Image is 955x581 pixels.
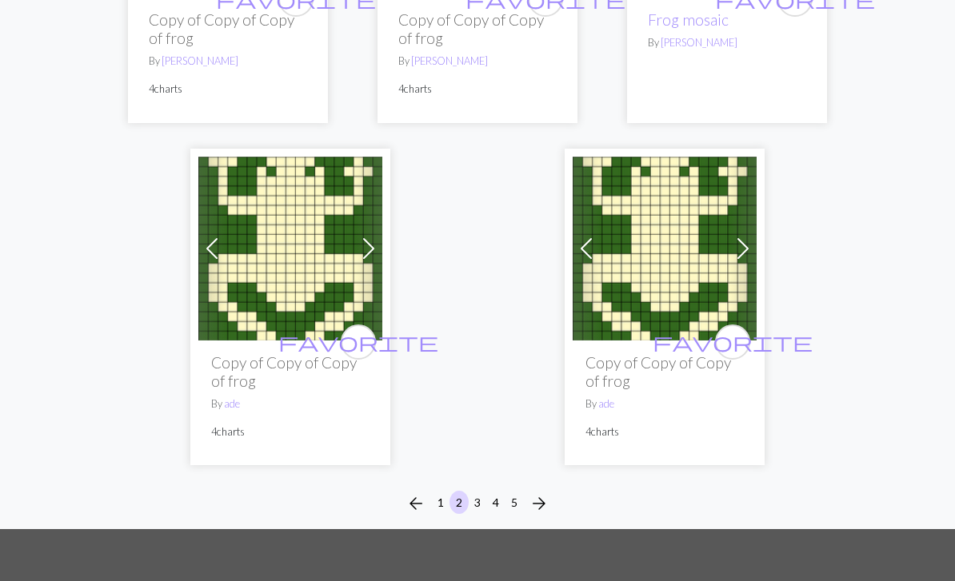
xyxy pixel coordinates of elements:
[341,324,376,360] button: favourite
[400,491,432,516] button: Previous
[661,36,737,49] a: [PERSON_NAME]
[653,326,813,358] i: favourite
[162,54,238,67] a: [PERSON_NAME]
[411,54,488,67] a: [PERSON_NAME]
[529,492,549,515] span: arrow_forward
[450,491,469,514] button: 2
[224,397,240,410] a: ade
[398,10,557,47] h2: Copy of Copy of Copy of frog
[406,494,426,513] i: Previous
[149,10,307,47] h2: Copy of Copy of Copy of frog
[585,396,744,412] p: By
[505,491,524,514] button: 5
[715,324,750,360] button: favourite
[400,491,555,516] nav: Page navigation
[211,396,370,412] p: By
[486,491,505,514] button: 4
[585,353,744,390] h2: Copy of Copy of Copy of frog
[598,397,614,410] a: ade
[398,82,557,97] p: 4 charts
[648,35,806,50] p: By
[585,424,744,440] p: 4 charts
[198,157,382,340] img: frog
[211,424,370,440] p: 4 charts
[529,494,549,513] i: Next
[653,329,813,354] span: favorite
[278,329,438,354] span: favorite
[523,491,555,516] button: Next
[468,491,487,514] button: 3
[573,157,757,340] img: frog
[149,82,307,97] p: 4 charts
[198,238,382,253] a: frog
[149,54,307,69] p: By
[431,491,450,514] button: 1
[211,353,370,390] h2: Copy of Copy of Copy of frog
[278,326,438,358] i: favourite
[398,54,557,69] p: By
[573,238,757,253] a: frog
[648,10,729,29] a: Frog mosaic
[406,492,426,515] span: arrow_back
